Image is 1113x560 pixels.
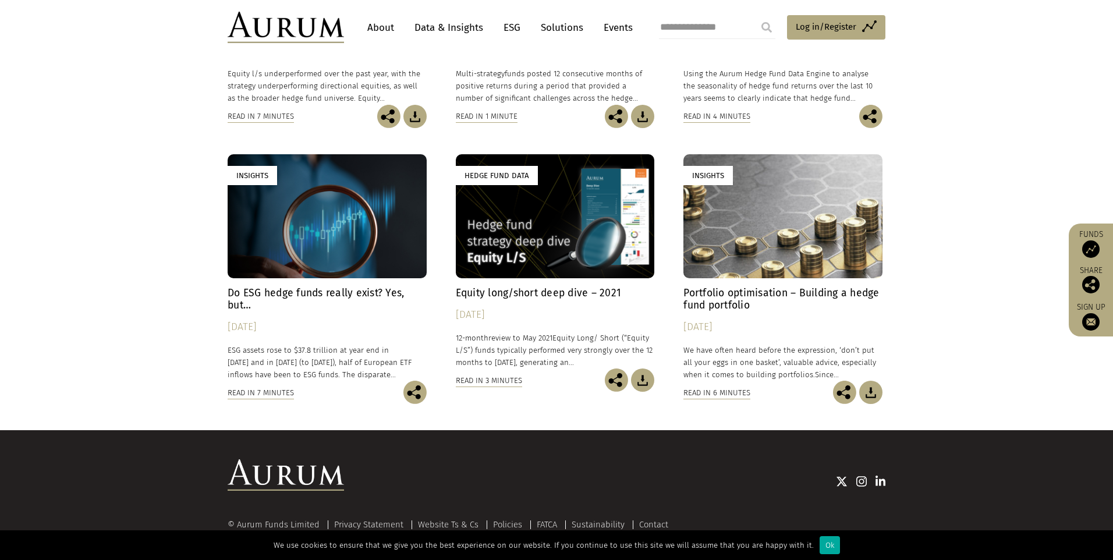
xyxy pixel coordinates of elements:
[572,519,625,530] a: Sustainability
[228,344,427,381] p: ESG assets rose to $37.8 trillion at year end in [DATE] and in [DATE] (to [DATE]), half of Europe...
[228,110,294,123] div: Read in 7 minutes
[836,476,848,487] img: Twitter icon
[639,519,668,530] a: Contact
[605,368,628,392] img: Share this post
[228,387,294,399] div: Read in 7 minutes
[361,17,400,38] a: About
[787,15,885,40] a: Log in/Register
[228,287,427,311] h4: Do ESG hedge funds really exist? Yes, but…
[228,319,427,335] div: [DATE]
[456,307,655,323] div: [DATE]
[377,105,400,128] img: Share this post
[228,12,344,43] img: Aurum
[856,476,867,487] img: Instagram icon
[833,381,856,404] img: Share this post
[334,519,403,530] a: Privacy Statement
[683,319,882,335] div: [DATE]
[755,16,778,39] input: Submit
[859,105,882,128] img: Share this post
[456,166,538,185] div: Hedge Fund Data
[228,459,344,491] img: Aurum Logo
[683,68,882,104] p: Using the Aurum Hedge Fund Data Engine to analyse the seasonality of hedge fund returns over the ...
[228,166,277,185] div: Insights
[605,105,628,128] img: Share this post
[1082,276,1100,293] img: Share this post
[1075,267,1107,293] div: Share
[403,381,427,404] img: Share this post
[796,20,856,34] span: Log in/Register
[418,519,478,530] a: Website Ts & Cs
[498,17,526,38] a: ESG
[409,17,489,38] a: Data & Insights
[631,368,654,392] img: Download Article
[683,110,750,123] div: Read in 4 minutes
[228,520,885,555] div: This website is operated by Aurum Funds Limited, authorised and regulated by the Financial Conduc...
[875,476,886,487] img: Linkedin icon
[683,154,882,381] a: Insights Portfolio optimisation – Building a hedge fund portfolio [DATE] We have often heard befo...
[683,166,733,185] div: Insights
[683,287,882,311] h4: Portfolio optimisation – Building a hedge fund portfolio
[456,287,655,299] h4: Equity long/short deep dive – 2021
[1082,240,1100,258] img: Access Funds
[456,332,655,368] p: review to May 2021Equity Long/ Short (“Equity L/S”) funds typically performed very strongly over ...
[537,519,557,530] a: FATCA
[456,334,488,342] span: 12-month
[456,110,517,123] div: Read in 1 minute
[683,387,750,399] div: Read in 6 minutes
[403,105,427,128] img: Download Article
[228,68,427,104] p: Equity l/s underperformed over the past year, with the strategy underperforming directional equit...
[1075,302,1107,331] a: Sign up
[631,105,654,128] img: Download Article
[683,344,882,381] p: We have often heard before the expression, ‘don’t put all your eggs in one basket’, valuable advi...
[493,519,522,530] a: Policies
[228,154,427,381] a: Insights Do ESG hedge funds really exist? Yes, but… [DATE] ESG assets rose to $37.8 trillion at y...
[456,154,655,368] a: Hedge Fund Data Equity long/short deep dive – 2021 [DATE] 12-monthreview to May 2021Equity Long/ ...
[456,374,522,387] div: Read in 3 minutes
[456,68,655,104] p: funds posted 12 consecutive months of positive returns during a period that provided a number of ...
[535,17,589,38] a: Solutions
[598,17,633,38] a: Events
[859,381,882,404] img: Download Article
[1082,313,1100,331] img: Sign up to our newsletter
[1075,229,1107,258] a: Funds
[820,536,840,554] div: Ok
[456,69,505,78] span: Multi-strategy
[228,520,325,529] div: © Aurum Funds Limited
